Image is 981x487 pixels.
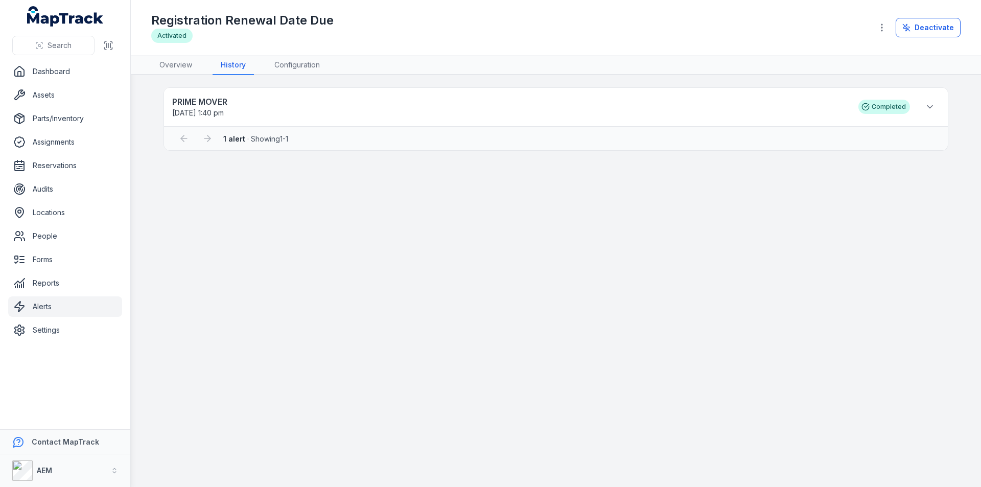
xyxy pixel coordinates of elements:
[8,273,122,293] a: Reports
[172,108,224,117] span: [DATE] 1:40 pm
[8,202,122,223] a: Locations
[8,132,122,152] a: Assignments
[48,40,72,51] span: Search
[8,320,122,340] a: Settings
[213,56,254,75] a: History
[8,61,122,82] a: Dashboard
[172,96,848,108] strong: PRIME MOVER
[151,56,200,75] a: Overview
[858,100,910,114] div: Completed
[172,108,224,117] time: 9/22/2025, 1:40:00 PM
[8,296,122,317] a: Alerts
[266,56,328,75] a: Configuration
[151,29,193,43] div: Activated
[37,466,52,475] strong: AEM
[223,134,245,143] strong: 1 alert
[12,36,95,55] button: Search
[8,85,122,105] a: Assets
[8,226,122,246] a: People
[8,249,122,270] a: Forms
[8,155,122,176] a: Reservations
[8,179,122,199] a: Audits
[151,12,334,29] h1: Registration Renewal Date Due
[172,96,848,118] a: PRIME MOVER[DATE] 1:40 pm
[27,6,104,27] a: MapTrack
[223,134,288,143] span: · Showing 1 - 1
[896,18,961,37] button: Deactivate
[8,108,122,129] a: Parts/Inventory
[32,437,99,446] strong: Contact MapTrack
